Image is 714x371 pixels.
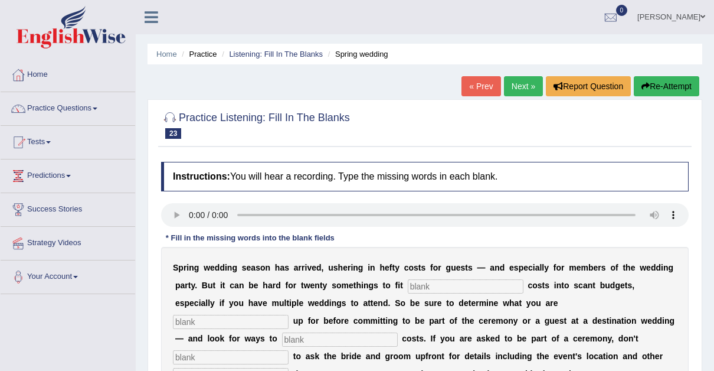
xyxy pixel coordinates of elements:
[380,316,383,326] b: t
[434,298,437,308] b: r
[322,263,324,272] b: ,
[577,263,581,272] b: e
[378,298,383,308] b: n
[161,233,339,244] div: * Fill in the missing words into the blank fields
[189,263,194,272] b: n
[625,263,631,272] b: h
[388,316,393,326] b: n
[651,263,656,272] b: d
[509,263,514,272] b: e
[173,263,178,272] b: S
[323,316,329,326] b: b
[439,316,442,326] b: r
[234,281,239,290] b: a
[400,281,403,290] b: t
[336,316,341,326] b: o
[414,263,418,272] b: s
[325,48,388,60] li: Spring wedding
[368,281,374,290] b: g
[561,263,564,272] b: r
[581,263,588,272] b: m
[205,298,208,308] b: l
[620,281,625,290] b: e
[289,298,292,308] b: i
[668,263,673,272] b: g
[288,281,293,290] b: o
[1,261,135,290] a: Your Account
[434,316,439,326] b: a
[353,281,356,290] b: t
[225,263,227,272] b: i
[308,316,311,326] b: f
[175,281,181,290] b: p
[282,333,398,347] input: blank
[333,316,336,326] b: f
[464,298,469,308] b: e
[329,316,333,326] b: e
[199,298,201,308] b: i
[185,281,188,290] b: r
[588,281,593,290] b: n
[302,263,304,272] b: r
[179,48,217,60] li: Practice
[588,263,594,272] b: b
[180,298,185,308] b: s
[370,263,375,272] b: n
[598,263,601,272] b: r
[385,281,391,290] b: o
[165,128,181,139] span: 23
[496,316,503,326] b: m
[393,316,398,326] b: g
[324,298,329,308] b: d
[210,263,215,272] b: e
[663,263,669,272] b: n
[545,281,549,290] b: s
[546,76,631,96] button: Report Question
[361,281,363,290] b: i
[446,263,451,272] b: g
[404,263,409,272] b: c
[594,263,598,272] b: e
[342,281,349,290] b: m
[574,281,578,290] b: s
[415,298,420,308] b: e
[592,281,595,290] b: t
[1,193,135,223] a: Success Stories
[429,298,434,308] b: u
[640,263,646,272] b: w
[299,298,303,308] b: e
[1,160,135,189] a: Predictions
[194,263,199,272] b: g
[341,316,344,326] b: r
[556,281,562,290] b: n
[442,316,445,326] b: t
[298,316,303,326] b: p
[464,316,470,326] b: h
[1,126,135,155] a: Tests
[536,298,541,308] b: u
[531,298,536,308] b: o
[368,298,371,308] b: t
[222,298,225,308] b: f
[349,281,353,290] b: e
[542,263,544,272] b: l
[351,298,353,308] b: t
[395,281,398,290] b: f
[610,263,615,272] b: o
[220,298,222,308] b: i
[515,298,519,308] b: a
[456,263,461,272] b: e
[276,281,281,290] b: d
[256,263,260,272] b: s
[242,263,247,272] b: s
[348,263,351,272] b: r
[344,316,349,326] b: e
[338,263,343,272] b: h
[248,298,254,308] b: h
[554,281,556,290] b: i
[389,263,392,272] b: f
[615,281,620,290] b: g
[180,281,185,290] b: a
[631,263,636,272] b: e
[385,263,389,272] b: e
